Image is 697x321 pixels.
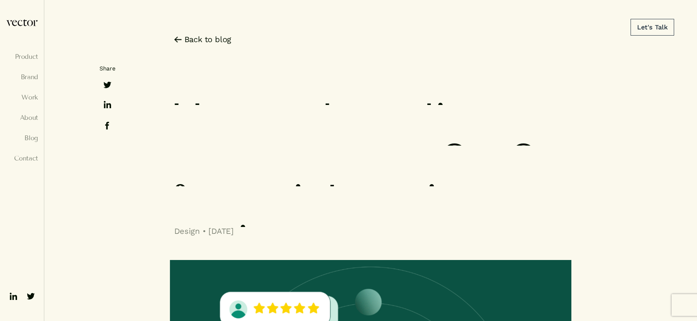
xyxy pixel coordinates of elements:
[631,19,674,36] a: Let's Talk
[6,73,38,81] a: Brand
[311,220,510,260] span: customers
[100,118,115,133] img: ico-facebook-black.svg
[170,227,233,236] span: Design • [DATE]
[170,220,297,260] span: paying
[170,34,231,45] a: Back to blog
[102,79,113,91] img: ico-twitter-fill-black.svg
[99,65,115,72] span: Share
[6,114,38,121] a: About
[6,155,38,162] a: Contact
[6,134,38,142] a: Blog
[102,99,113,110] img: ico-linkedin-black.svg
[8,290,19,302] img: ico-linkedin
[6,94,38,101] a: Work
[6,53,38,60] a: Product
[25,290,37,302] img: ico-twitter-fill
